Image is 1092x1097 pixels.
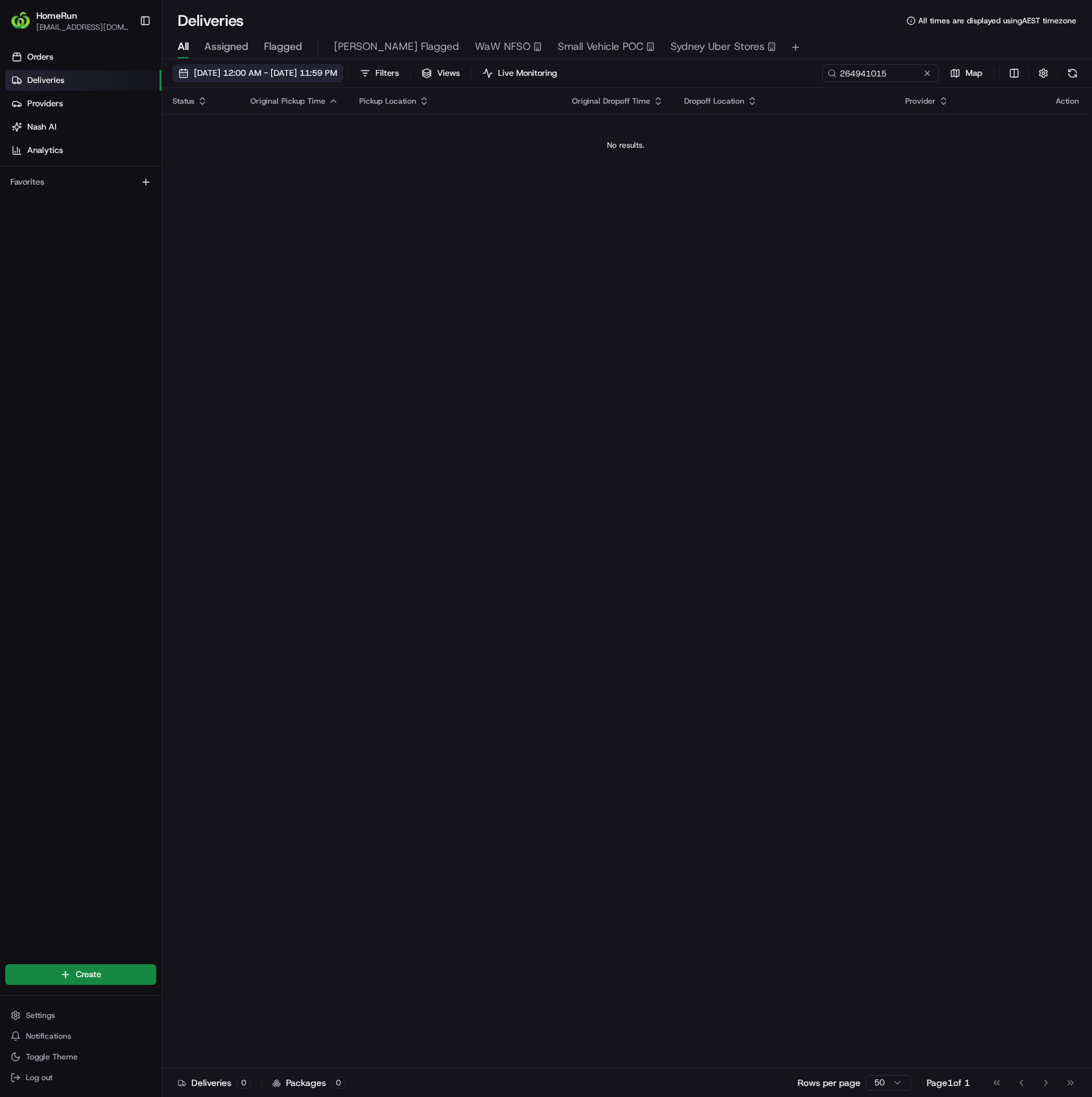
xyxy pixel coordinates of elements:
span: Providers [27,98,63,110]
a: Providers [5,93,161,114]
span: Create [76,969,101,980]
span: WaW NFSO [475,39,530,54]
button: Toggle Theme [5,1048,156,1066]
span: Log out [26,1072,53,1083]
button: HomeRunHomeRun[EMAIL_ADDRESS][DOMAIN_NAME] [5,5,134,36]
a: Analytics [5,140,161,161]
span: [PERSON_NAME] Flagged [334,39,459,54]
button: Map [944,64,988,82]
span: Notifications [26,1031,71,1041]
span: Deliveries [27,75,64,86]
p: Rows per page [798,1076,861,1089]
button: Views [416,64,466,82]
button: Filters [354,64,405,82]
button: Live Monitoring [477,64,563,82]
span: Assigned [204,39,248,54]
button: Create [5,964,156,985]
div: Page 1 of 1 [927,1076,970,1089]
span: Live Monitoring [498,67,557,79]
span: Provider [905,96,936,106]
span: Flagged [264,39,302,54]
span: Original Pickup Time [250,96,326,106]
span: Settings [26,1010,55,1021]
span: Analytics [27,144,63,156]
span: Status [172,96,195,106]
div: Favorites [5,172,156,192]
div: Deliveries [178,1076,251,1089]
div: 0 [331,1077,346,1089]
span: All times are displayed using AEST timezone [918,16,1076,26]
div: No results. [167,140,1084,150]
button: Notifications [5,1027,156,1045]
button: Settings [5,1006,156,1024]
button: Refresh [1063,64,1082,82]
img: HomeRun [10,10,31,31]
button: [DATE] 12:00 AM - [DATE] 11:59 PM [172,64,343,82]
span: All [178,39,189,54]
button: HomeRun [36,9,77,22]
div: Packages [272,1076,346,1089]
span: Filters [375,67,399,79]
span: Views [437,67,460,79]
button: [EMAIL_ADDRESS][DOMAIN_NAME] [36,22,129,32]
span: Nash AI [27,121,56,133]
span: Orders [27,51,53,63]
div: Action [1056,96,1079,106]
input: Type to search [822,64,939,82]
span: [DATE] 12:00 AM - [DATE] 11:59 PM [194,67,337,79]
div: 0 [237,1077,251,1089]
span: Small Vehicle POC [558,39,643,54]
span: Sydney Uber Stores [671,39,765,54]
a: Orders [5,47,161,67]
span: Original Dropoff Time [572,96,650,106]
span: Toggle Theme [26,1052,78,1062]
a: Nash AI [5,117,161,137]
span: Dropoff Location [684,96,744,106]
span: Map [966,67,982,79]
a: Deliveries [5,70,161,91]
button: Log out [5,1068,156,1087]
h1: Deliveries [178,10,244,31]
span: Pickup Location [359,96,416,106]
